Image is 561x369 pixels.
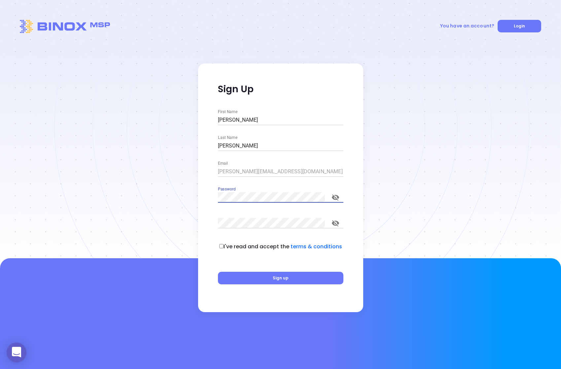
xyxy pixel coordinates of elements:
[440,22,494,29] span: You have an account?
[20,20,110,33] img: Logo-BhW-XokD.svg
[218,136,237,140] label: Last Name
[328,189,343,205] button: toggle password visibility
[224,243,342,251] p: I've read and accept the
[498,20,541,32] button: Login
[218,187,235,191] label: Password
[218,162,228,166] label: Email
[218,110,237,114] label: First Name
[218,272,343,284] button: Sign up
[291,243,342,250] a: terms & conditions
[514,23,525,29] span: Login
[218,83,343,95] p: Sign Up
[273,275,289,281] span: Sign up
[328,215,343,231] button: toggle password visibility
